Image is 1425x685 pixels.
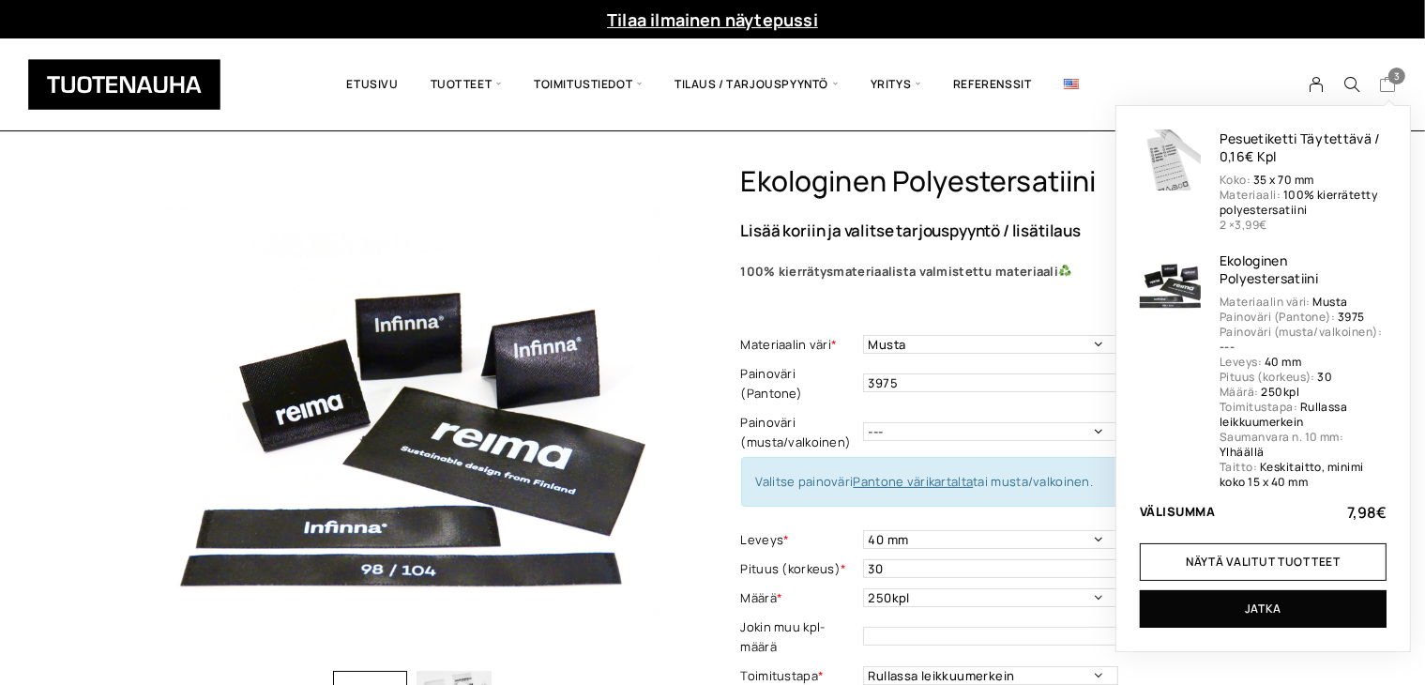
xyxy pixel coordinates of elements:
p: Musta [1313,294,1348,310]
p: Keskitaitto, minimi koko 15 x 40 mm [1220,459,1364,490]
p: 100% kierrätetty polyestersatiini [1220,187,1377,218]
p: --- [1220,339,1235,355]
dt: Määrä: [1220,384,1259,400]
dt: Materiaalin väri: [1220,294,1311,310]
img: Tuotenauha Oy [28,59,220,110]
dt: Koko: [1220,172,1251,188]
button: Search [1334,76,1370,93]
span: 2 × [1220,217,1267,233]
span: Toimitustiedot [518,53,659,116]
bdi: 7,98 [1347,502,1387,523]
a: Cart [1379,75,1397,98]
p: 3975 [1338,309,1365,325]
dt: Leveys: [1220,354,1262,370]
span: 3 [1388,68,1405,84]
a: Näytä valitut tuotteet [1140,543,1387,581]
b: 100% kierrätysmateriaalista valmistettu materiaali [741,263,1059,280]
a: Jatka [1140,590,1387,628]
dt: Painoväri (Pantone): [1220,309,1336,325]
p: 250kpl [1261,384,1299,400]
p: Lisää koriin ja valitse tarjouspyyntö / lisätilaus [741,222,1262,238]
span: € [1259,217,1266,233]
dt: Materiaali: [1220,187,1281,203]
a: Ekologinen polyestersatiini [1220,251,1318,287]
a: Referenssit [937,53,1048,116]
dt: Saumanvara n. 10 mm: [1220,429,1344,445]
span: Välisumma [1140,506,1216,518]
a: Pantone värikartalta [853,473,973,490]
label: Määrä [741,588,858,608]
p: Ylhäällä [1220,444,1265,460]
span: € [1376,502,1387,523]
dt: Pituus (korkeus): [1220,369,1315,385]
img: English [1064,79,1079,89]
a: Tilaa ilmainen näytepussi [607,8,818,31]
dt: Toimitustapa: [1220,399,1297,415]
span: Tilaus / Tarjouspyyntö [659,53,855,116]
input: Kirjoita värinumero [863,373,1118,392]
p: 35 x 70 mm [1253,172,1314,188]
label: Leveys [741,530,858,550]
label: Painoväri (Pantone) [741,364,858,403]
label: Painoväri (musta/valkoinen) [741,413,858,452]
label: Materiaalin väri [741,335,858,355]
p: 40 mm [1265,354,1301,370]
img: Ekologinen polyestersatiini [1140,251,1201,312]
dt: Painoväri (musta/valkoinen): [1220,324,1382,340]
img: ♻️ [1059,265,1071,277]
p: 30 [1318,369,1333,385]
bdi: 3,99 [1235,217,1266,233]
a: Pesuetiketti Täytettävä / 0,16€ Kpl [1220,129,1381,165]
p: Rullassa leikkuumerkein [1220,399,1348,430]
a: Etusivu [330,53,414,116]
span: Valitse painoväri tai musta/valkoinen. [756,473,1094,490]
span: Yritys [855,53,937,116]
a: My Account [1298,76,1335,93]
label: Jokin muu kpl-määrä [741,617,858,657]
h1: Ekologinen polyestersatiini [741,164,1262,199]
span: Tuotteet [415,53,518,116]
img: b7c32725-09ce-47bb-a0e3-3e9b7acc3c9a [164,164,661,662]
label: Pituus (korkeus) [741,559,858,579]
dt: Taitto: [1220,459,1257,475]
img: Pesuetiketti Täytettävä / 0,16€ Kpl [1140,129,1201,190]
